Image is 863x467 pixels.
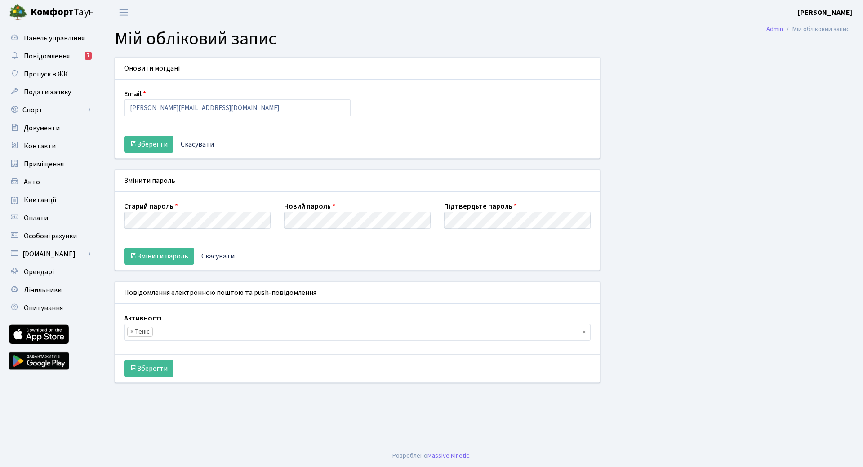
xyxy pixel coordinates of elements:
div: Повідомлення електронною поштою та push-повідомлення [115,282,600,304]
label: Активності [124,313,162,324]
span: Пропуск в ЖК [24,69,68,79]
li: Теніс [127,327,153,337]
span: Документи [24,123,60,133]
a: Квитанції [4,191,94,209]
div: Розроблено . [392,451,471,461]
a: Скасувати [196,248,240,265]
span: Оплати [24,213,48,223]
span: Авто [24,177,40,187]
a: Пропуск в ЖК [4,65,94,83]
span: Особові рахунки [24,231,77,241]
h1: Мій обліковий запис [115,28,850,50]
span: Опитування [24,303,63,313]
span: Приміщення [24,159,64,169]
span: Лічильники [24,285,62,295]
a: Massive Kinetic [427,451,469,460]
span: Видалити всі елементи [583,328,586,337]
a: [DOMAIN_NAME] [4,245,94,263]
a: Орендарі [4,263,94,281]
span: Таун [31,5,94,20]
span: Квитанції [24,195,57,205]
a: Контакти [4,137,94,155]
a: Лічильники [4,281,94,299]
div: 7 [85,52,92,60]
label: Підтвердьте пароль [444,201,517,212]
li: Мій обліковий запис [783,24,850,34]
a: Скасувати [175,136,220,153]
label: Email [124,89,146,99]
div: Змінити пароль [115,170,600,192]
span: Контакти [24,141,56,151]
button: Змінити пароль [124,248,194,265]
nav: breadcrumb [753,20,863,39]
label: Старий пароль [124,201,178,212]
span: Повідомлення [24,51,70,61]
a: Оплати [4,209,94,227]
button: Переключити навігацію [112,5,135,20]
span: Подати заявку [24,87,71,97]
button: Зберегти [124,360,173,377]
a: Панель управління [4,29,94,47]
a: Приміщення [4,155,94,173]
a: Подати заявку [4,83,94,101]
a: Опитування [4,299,94,317]
a: Спорт [4,101,94,119]
span: Орендарі [24,267,54,277]
a: Повідомлення7 [4,47,94,65]
a: Особові рахунки [4,227,94,245]
span: × [130,327,133,336]
label: Новий пароль [284,201,335,212]
a: Admin [766,24,783,34]
a: [PERSON_NAME] [798,7,852,18]
a: Авто [4,173,94,191]
a: Документи [4,119,94,137]
div: Оновити мої дані [115,58,600,80]
span: Панель управління [24,33,85,43]
img: logo.png [9,4,27,22]
button: Зберегти [124,136,173,153]
b: Комфорт [31,5,74,19]
b: [PERSON_NAME] [798,8,852,18]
